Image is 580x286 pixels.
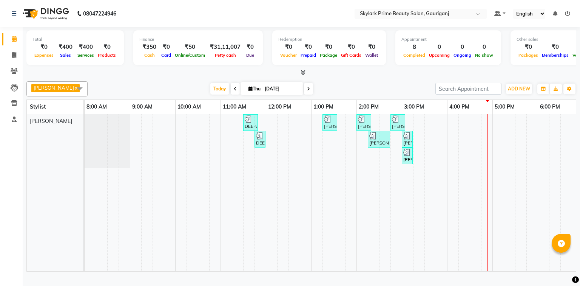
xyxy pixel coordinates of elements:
span: No show [473,53,495,58]
span: Today [210,83,229,95]
div: [PERSON_NAME], TK04, 02:45 PM-03:05 PM, Threading - Eyebrow [391,115,404,130]
div: ₹350 [139,43,159,51]
span: Card [159,53,173,58]
span: Package [318,53,339,58]
a: 8:00 AM [85,101,109,112]
div: ₹0 [96,43,118,51]
b: 08047224946 [83,3,116,24]
div: 0 [452,43,473,51]
div: ₹0 [318,43,339,51]
span: Upcoming [427,53,452,58]
div: Redemption [278,36,380,43]
div: ₹0 [159,43,173,51]
span: Services [76,53,96,58]
input: Search Appointment [435,83,501,95]
a: 9:00 AM [130,101,154,112]
div: Finance [139,36,257,43]
div: ₹0 [517,43,540,51]
span: ADD NEW [508,86,530,92]
div: 0 [473,43,495,51]
div: 8 [401,43,427,51]
div: 0 [427,43,452,51]
span: Completed [401,53,427,58]
span: [PERSON_NAME] [30,118,72,124]
div: [PERSON_NAME], TK04, 03:00 PM-03:05 PM, Threading - Upper Lips [403,149,412,163]
span: Ongoing [452,53,473,58]
div: ₹400 [56,43,76,51]
span: Products [96,53,118,58]
div: [PERSON_NAME], TK04, 03:00 PM-03:05 PM, Threading - Upper Lips [403,132,412,146]
div: ₹0 [540,43,571,51]
div: ₹0 [244,43,257,51]
a: 5:00 PM [493,101,517,112]
div: ₹31,11,007 [207,43,244,51]
span: Memberships [540,53,571,58]
div: [PERSON_NAME], TK03, 02:00 PM-02:20 PM, Threading - Eyebrow [357,115,370,130]
div: Total [32,36,118,43]
span: Gift Cards [339,53,363,58]
a: 2:00 PM [357,101,381,112]
span: Expenses [32,53,56,58]
a: 6:00 PM [538,101,562,112]
div: ₹50 [173,43,207,51]
span: Wallet [363,53,380,58]
div: ₹0 [339,43,363,51]
div: ₹0 [299,43,318,51]
span: Thu [247,86,262,92]
a: 1:00 PM [312,101,335,112]
a: 4:00 PM [447,101,471,112]
div: Appointment [401,36,495,43]
div: DEEPA MAM, TK01, 11:30 AM-11:50 AM, Threading - Eyebrow [244,115,257,130]
span: Voucher [278,53,299,58]
img: logo [19,3,71,24]
div: ₹0 [32,43,56,51]
span: Cash [142,53,157,58]
a: 12:00 PM [266,101,293,112]
input: 2025-09-04 [262,83,300,95]
span: Online/Custom [173,53,207,58]
div: DEEPA MAM, TK01, 11:45 AM-11:50 AM, Threading - Forhead [255,132,265,146]
iframe: chat widget [548,256,572,278]
a: 3:00 PM [402,101,426,112]
div: [PERSON_NAME], TK02, 01:15 PM-01:35 PM, Threading - Eyebrow [323,115,336,130]
span: Packages [517,53,540,58]
span: Prepaid [299,53,318,58]
span: Stylist [30,103,46,110]
div: [PERSON_NAME], TK03, 02:15 PM-02:45 PM, Hair Cutting2.5 [369,132,389,146]
span: Petty cash [213,53,238,58]
a: 11:00 AM [221,101,248,112]
span: [PERSON_NAME] [34,85,74,91]
span: Sales [58,53,73,58]
span: Due [244,53,256,58]
div: ₹400 [76,43,96,51]
button: ADD NEW [506,84,532,94]
div: ₹0 [278,43,299,51]
div: ₹0 [363,43,380,51]
a: 10:00 AM [176,101,203,112]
